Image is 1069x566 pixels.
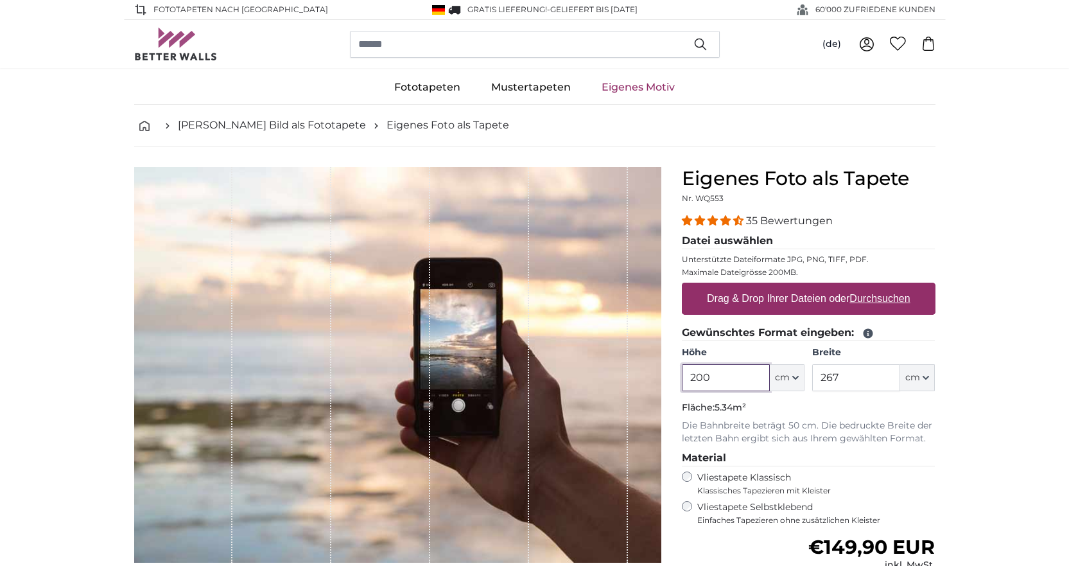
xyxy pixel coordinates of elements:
[682,167,935,190] h1: Eigenes Foto als Tapete
[178,118,366,133] a: [PERSON_NAME] Bild als Fototapete
[550,4,638,14] span: Geliefert bis [DATE]
[697,501,935,526] label: Vliestapete Selbstklebend
[812,346,935,359] label: Breite
[808,535,935,559] span: €149,90 EUR
[682,450,935,466] legend: Material
[697,486,925,496] span: Klassisches Tapezieren mit Kleister
[682,215,746,227] span: 4.34 stars
[682,420,935,445] p: Die Bahnbreite beträgt 50 cm. Die bedruckte Breite der letzten Bahn ergibt sich aus Ihrem gewählt...
[134,28,218,60] img: Betterwalls
[682,193,724,203] span: Nr. WQ553
[379,71,476,104] a: Fototapeten
[586,71,690,104] a: Eigenes Motiv
[682,325,935,341] legend: Gewünschtes Format eingeben:
[770,364,804,391] button: cm
[812,33,851,56] button: (de)
[697,472,925,496] label: Vliestapete Klassisch
[702,286,916,312] label: Drag & Drop Ihrer Dateien oder
[697,515,935,526] span: Einfaches Tapezieren ohne zusätzlichen Kleister
[682,267,935,278] p: Maximale Dateigrösse 200MB.
[476,71,586,104] a: Mustertapeten
[682,346,804,359] label: Höhe
[900,364,935,391] button: cm
[547,4,638,14] span: -
[746,215,833,227] span: 35 Bewertungen
[715,402,746,413] span: 5.34m²
[815,4,935,15] span: 60'000 ZUFRIEDENE KUNDEN
[134,105,935,146] nav: breadcrumbs
[682,233,935,249] legend: Datei auswählen
[467,4,547,14] span: GRATIS Lieferung!
[682,254,935,265] p: Unterstützte Dateiformate JPG, PNG, TIFF, PDF.
[775,371,790,384] span: cm
[153,4,328,15] span: Fototapeten nach [GEOGRAPHIC_DATA]
[682,402,935,414] p: Fläche:
[849,293,910,304] u: Durchsuchen
[905,371,920,384] span: cm
[387,118,509,133] a: Eigenes Foto als Tapete
[432,5,445,15] img: Deutschland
